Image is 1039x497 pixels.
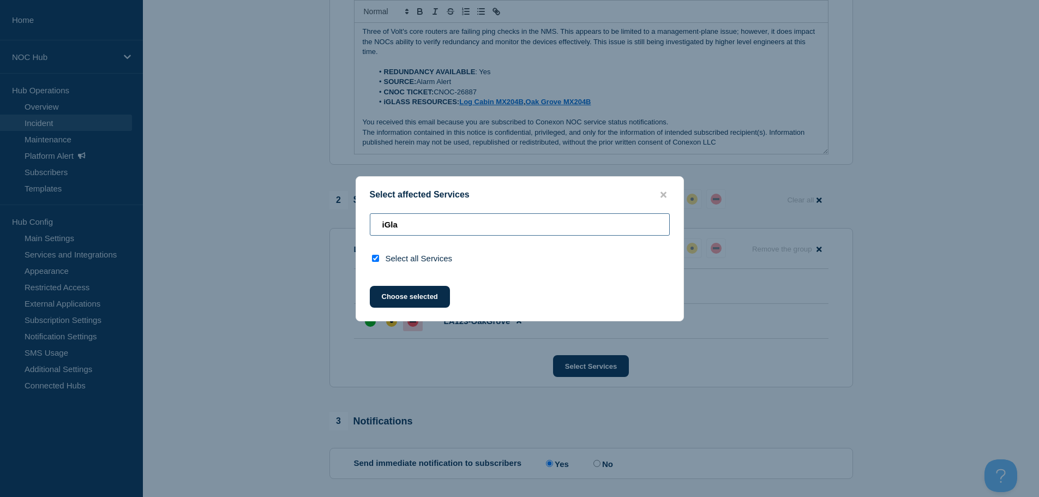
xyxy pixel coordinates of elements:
[370,213,670,236] input: Search
[356,190,683,200] div: Select affected Services
[386,254,453,263] span: Select all Services
[372,255,379,262] input: select all checkbox
[370,286,450,308] button: Choose selected
[657,190,670,200] button: close button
